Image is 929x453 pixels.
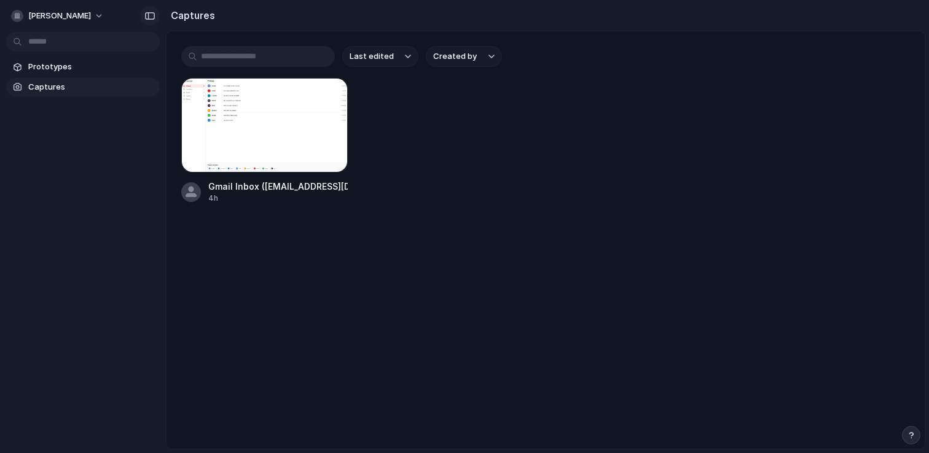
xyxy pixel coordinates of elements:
[208,180,348,193] div: Gmail Inbox ([EMAIL_ADDRESS][DOMAIN_NAME])
[6,78,160,96] a: Captures
[166,8,215,23] h2: Captures
[350,50,394,63] span: Last edited
[426,46,502,67] button: Created by
[6,6,110,26] button: [PERSON_NAME]
[28,61,155,73] span: Prototypes
[208,193,348,204] div: 4h
[28,10,91,22] span: [PERSON_NAME]
[28,81,155,93] span: Captures
[433,50,477,63] span: Created by
[6,58,160,76] a: Prototypes
[342,46,418,67] button: Last edited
